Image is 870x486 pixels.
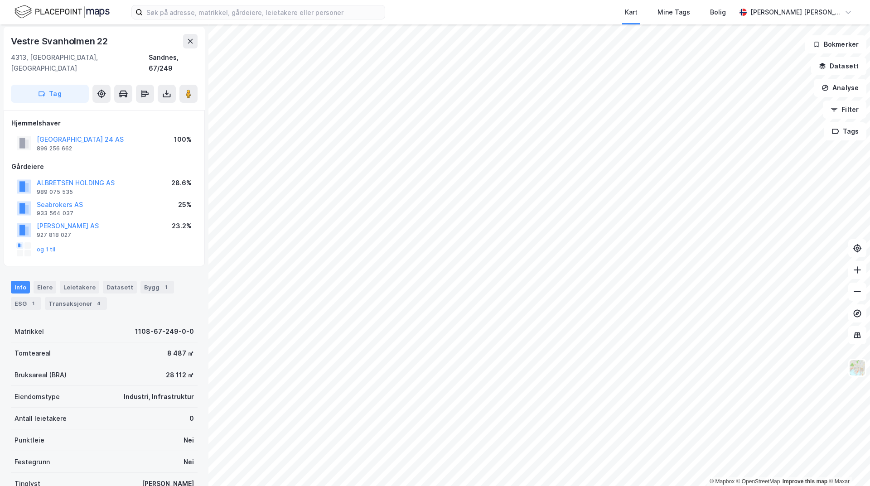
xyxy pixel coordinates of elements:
[14,348,51,359] div: Tomteareal
[736,478,780,485] a: OpenStreetMap
[29,299,38,308] div: 1
[124,391,194,402] div: Industri, Infrastruktur
[750,7,841,18] div: [PERSON_NAME] [PERSON_NAME]
[45,297,107,310] div: Transaksjoner
[805,35,866,53] button: Bokmerker
[178,199,192,210] div: 25%
[143,5,385,19] input: Søk på adresse, matrikkel, gårdeiere, leietakere eller personer
[34,281,56,294] div: Eiere
[823,101,866,119] button: Filter
[710,478,735,485] a: Mapbox
[11,297,41,310] div: ESG
[625,7,638,18] div: Kart
[161,283,170,292] div: 1
[14,370,67,380] div: Bruksareal (BRA)
[11,161,197,172] div: Gårdeiere
[811,57,866,75] button: Datasett
[184,457,194,467] div: Nei
[135,326,194,337] div: 1108-67-249-0-0
[140,281,174,294] div: Bygg
[172,221,192,231] div: 23.2%
[14,435,44,446] div: Punktleie
[37,231,71,239] div: 927 818 027
[657,7,690,18] div: Mine Tags
[783,478,827,485] a: Improve this map
[11,118,197,129] div: Hjemmelshaver
[849,359,866,376] img: Z
[166,370,194,380] div: 28 112 ㎡
[11,281,30,294] div: Info
[37,210,73,217] div: 933 564 037
[11,85,89,103] button: Tag
[710,7,726,18] div: Bolig
[824,122,866,140] button: Tags
[149,52,198,74] div: Sandnes, 67/249
[11,52,149,74] div: 4313, [GEOGRAPHIC_DATA], [GEOGRAPHIC_DATA]
[171,178,192,188] div: 28.6%
[14,413,67,424] div: Antall leietakere
[14,4,110,20] img: logo.f888ab2527a4732fd821a326f86c7f29.svg
[184,435,194,446] div: Nei
[14,391,60,402] div: Eiendomstype
[167,348,194,359] div: 8 487 ㎡
[60,281,99,294] div: Leietakere
[103,281,137,294] div: Datasett
[825,443,870,486] div: Kontrollprogram for chat
[11,34,110,48] div: Vestre Svanholmen 22
[14,457,50,467] div: Festegrunn
[14,326,44,337] div: Matrikkel
[174,134,192,145] div: 100%
[189,413,194,424] div: 0
[37,145,72,152] div: 899 256 662
[94,299,103,308] div: 4
[825,443,870,486] iframe: Chat Widget
[814,79,866,97] button: Analyse
[37,188,73,196] div: 989 075 535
